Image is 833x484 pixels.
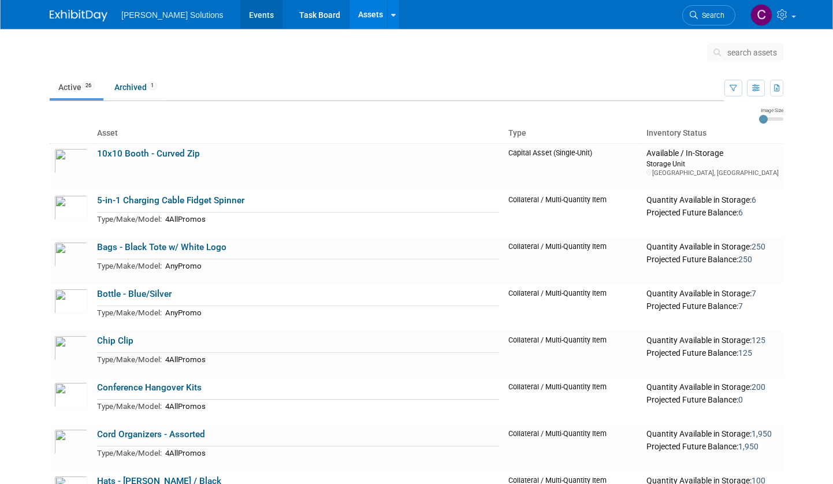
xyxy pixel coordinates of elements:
[97,429,205,440] a: Cord Organizers - Assorted
[738,255,752,264] span: 250
[97,148,200,159] a: 10x10 Booth - Curved Zip
[738,348,752,358] span: 125
[752,289,756,298] span: 7
[738,208,743,217] span: 6
[646,252,779,265] div: Projected Future Balance:
[97,213,162,226] td: Type/Make/Model:
[162,400,499,413] td: 4AllPromos
[646,195,779,206] div: Quantity Available in Storage:
[97,400,162,413] td: Type/Make/Model:
[162,306,499,319] td: AnyPromo
[50,10,107,21] img: ExhibitDay
[97,306,162,319] td: Type/Make/Model:
[97,289,172,299] a: Bottle - Blue/Silver
[738,301,743,311] span: 7
[752,195,756,204] span: 6
[752,336,765,345] span: 125
[646,159,779,169] div: Storage Unit
[162,353,499,366] td: 4AllPromos
[646,336,779,346] div: Quantity Available in Storage:
[646,429,779,440] div: Quantity Available in Storage:
[646,206,779,218] div: Projected Future Balance:
[646,299,779,312] div: Projected Future Balance:
[162,259,499,273] td: AnyPromo
[92,124,504,143] th: Asset
[646,148,779,159] div: Available / In-Storage
[97,336,133,346] a: Chip Clip
[97,382,202,393] a: Conference Hangover Kits
[646,382,779,393] div: Quantity Available in Storage:
[106,76,166,98] a: Archived1
[504,331,642,378] td: Collateral / Multi-Quantity Item
[738,395,743,404] span: 0
[504,124,642,143] th: Type
[97,242,226,252] a: Bags - Black Tote w/ White Logo
[97,446,162,460] td: Type/Make/Model:
[646,393,779,405] div: Projected Future Balance:
[752,382,765,392] span: 200
[162,213,499,226] td: 4AllPromos
[162,446,499,460] td: 4AllPromos
[750,4,772,26] img: Cameron Sigurdson
[752,429,772,438] span: 1,950
[504,284,642,331] td: Collateral / Multi-Quantity Item
[759,107,783,114] div: Image Size
[707,43,783,62] button: search assets
[97,195,244,206] a: 5-in-1 Charging Cable Fidget Spinner
[82,81,95,90] span: 26
[646,440,779,452] div: Projected Future Balance:
[504,191,642,237] td: Collateral / Multi-Quantity Item
[504,237,642,284] td: Collateral / Multi-Quantity Item
[698,11,724,20] span: Search
[121,10,224,20] span: [PERSON_NAME] Solutions
[646,346,779,359] div: Projected Future Balance:
[752,242,765,251] span: 250
[738,442,758,451] span: 1,950
[147,81,157,90] span: 1
[646,289,779,299] div: Quantity Available in Storage:
[646,169,779,177] div: [GEOGRAPHIC_DATA], [GEOGRAPHIC_DATA]
[504,425,642,471] td: Collateral / Multi-Quantity Item
[504,143,642,191] td: Capital Asset (Single-Unit)
[97,353,162,366] td: Type/Make/Model:
[646,242,779,252] div: Quantity Available in Storage:
[97,259,162,273] td: Type/Make/Model:
[727,48,777,57] span: search assets
[504,378,642,425] td: Collateral / Multi-Quantity Item
[682,5,735,25] a: Search
[50,76,103,98] a: Active26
